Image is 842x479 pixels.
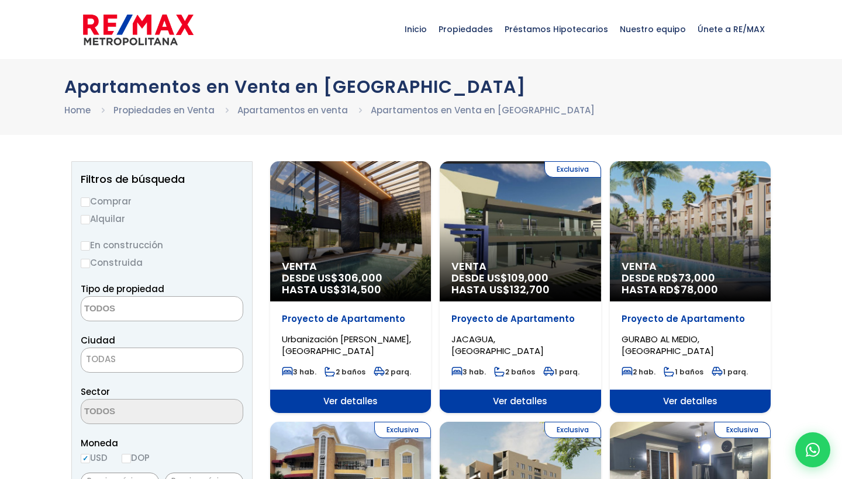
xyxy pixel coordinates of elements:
input: Comprar [81,197,90,207]
span: Exclusiva [374,422,431,438]
h2: Filtros de búsqueda [81,173,243,185]
span: 1 parq. [712,367,748,377]
a: Venta DESDE US$306,000 HASTA US$314,500 Proyecto de Apartamento Urbanización [PERSON_NAME], [GEOG... [270,161,431,413]
span: TODAS [86,353,116,365]
span: 314,500 [340,282,381,297]
span: Únete a RE/MAX [692,12,771,47]
h1: Apartamentos en Venta en [GEOGRAPHIC_DATA] [64,77,778,97]
span: DESDE US$ [282,272,419,296]
a: Venta DESDE RD$73,000 HASTA RD$78,000 Proyecto de Apartamento GURABO AL MEDIO, [GEOGRAPHIC_DATA] ... [610,161,771,413]
li: Apartamentos en Venta en [GEOGRAPHIC_DATA] [371,103,595,117]
span: JACAGUA, [GEOGRAPHIC_DATA] [451,333,544,357]
span: Préstamos Hipotecarios [499,12,614,47]
span: 2 parq. [374,367,411,377]
p: Proyecto de Apartamento [282,313,419,325]
span: Venta [282,261,419,272]
span: HASTA RD$ [622,284,759,296]
input: En construcción [81,241,90,251]
label: DOP [122,450,150,465]
span: Urbanización [PERSON_NAME], [GEOGRAPHIC_DATA] [282,333,411,357]
span: Ciudad [81,334,115,346]
span: Venta [451,261,589,272]
span: 132,700 [510,282,550,297]
span: 78,000 [681,282,718,297]
span: GURABO AL MEDIO, [GEOGRAPHIC_DATA] [622,333,714,357]
a: Home [64,104,91,116]
label: Construida [81,255,243,270]
span: 2 hab. [622,367,655,377]
span: Propiedades [433,12,499,47]
input: Construida [81,259,90,268]
span: Tipo de propiedad [81,283,164,295]
span: Ver detalles [440,390,601,413]
span: Nuestro equipo [614,12,692,47]
span: Inicio [399,12,433,47]
p: Proyecto de Apartamento [451,313,589,325]
textarea: Search [81,400,195,425]
span: Ver detalles [610,390,771,413]
input: DOP [122,454,131,463]
span: Moneda [81,436,243,450]
a: Propiedades en Venta [113,104,215,116]
span: 2 baños [325,367,365,377]
span: Venta [622,261,759,272]
p: Proyecto de Apartamento [622,313,759,325]
label: En construcción [81,238,243,252]
span: Exclusiva [544,161,601,178]
span: 1 baños [664,367,703,377]
span: 3 hab. [451,367,486,377]
label: USD [81,450,108,465]
label: Alquilar [81,211,243,226]
a: Exclusiva Venta DESDE US$109,000 HASTA US$132,700 Proyecto de Apartamento JACAGUA, [GEOGRAPHIC_DA... [440,161,601,413]
span: 2 baños [494,367,535,377]
a: Apartamentos en venta [237,104,348,116]
span: 3 hab. [282,367,316,377]
span: TODAS [81,351,243,367]
span: 306,000 [338,270,382,285]
span: Exclusiva [714,422,771,438]
span: 1 parq. [543,367,579,377]
span: HASTA US$ [282,284,419,296]
span: 109,000 [508,270,548,285]
img: remax-metropolitana-logo [83,12,194,47]
span: 73,000 [678,270,715,285]
span: DESDE RD$ [622,272,759,296]
input: USD [81,454,90,463]
input: Alquilar [81,215,90,224]
span: TODAS [81,348,243,373]
span: Exclusiva [544,422,601,438]
textarea: Search [81,297,195,322]
span: DESDE US$ [451,272,589,296]
span: HASTA US$ [451,284,589,296]
span: Sector [81,386,110,398]
label: Comprar [81,194,243,209]
span: Ver detalles [270,390,431,413]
